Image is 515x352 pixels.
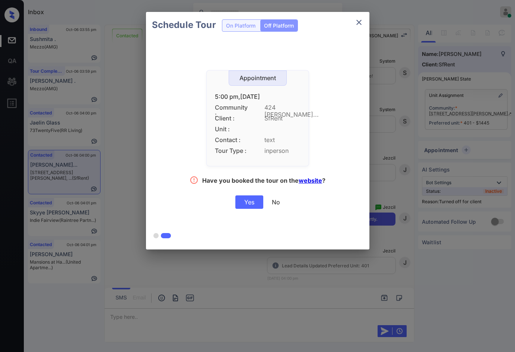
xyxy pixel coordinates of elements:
span: Tour Type : [215,147,248,154]
span: inperson [264,147,301,154]
span: Community : [215,104,248,111]
a: website [299,177,322,184]
button: close [352,15,366,30]
span: SfRent [264,115,301,122]
span: Unit : [215,126,248,133]
span: Client : [215,115,248,122]
div: Appointment [229,75,286,82]
span: 424 [PERSON_NAME]... [264,104,301,111]
div: 5:00 pm,[DATE] [215,93,301,100]
div: Yes [235,195,263,209]
div: No [272,198,280,206]
div: Have you booked the tour on the ? [202,177,325,186]
span: Contact : [215,136,248,144]
span: text [264,136,301,144]
h2: Schedule Tour [146,12,222,38]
